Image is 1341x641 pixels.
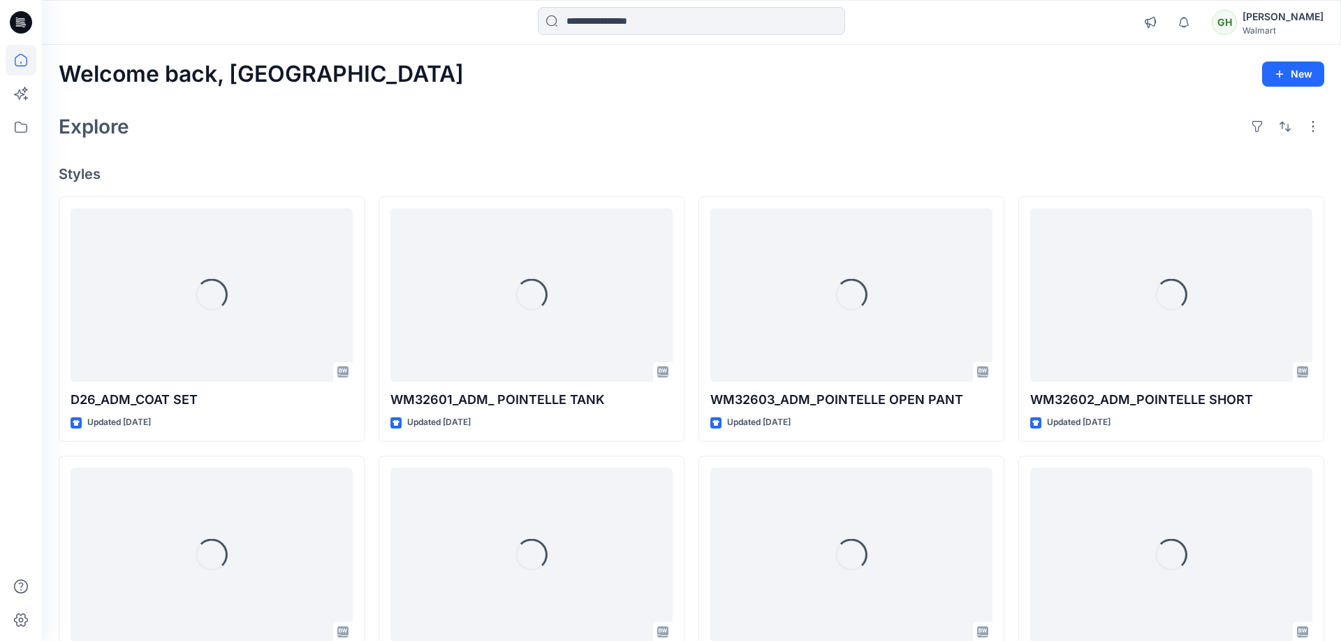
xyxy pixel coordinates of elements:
[1047,415,1111,430] p: Updated [DATE]
[1243,25,1324,36] div: Walmart
[71,390,353,410] p: D26_ADM_COAT SET
[87,415,151,430] p: Updated [DATE]
[1262,62,1324,87] button: New
[59,115,129,138] h2: Explore
[1212,10,1237,35] div: GH
[59,166,1324,182] h4: Styles
[710,390,992,410] p: WM32603_ADM_POINTELLE OPEN PANT
[727,415,791,430] p: Updated [DATE]
[1243,8,1324,25] div: [PERSON_NAME]
[59,62,464,87] h2: Welcome back, [GEOGRAPHIC_DATA]
[1030,390,1312,410] p: WM32602_ADM_POINTELLE SHORT
[407,415,471,430] p: Updated [DATE]
[390,390,673,410] p: WM32601_ADM_ POINTELLE TANK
